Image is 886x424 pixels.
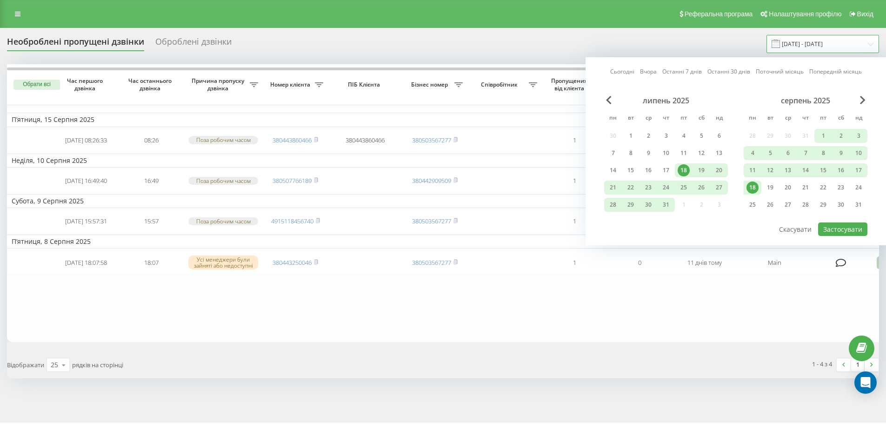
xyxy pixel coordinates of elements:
[756,67,804,76] a: Поточний місяць
[799,164,812,176] div: 14
[779,181,797,195] div: ср 20 серп 2025 р.
[693,146,710,160] div: сб 12 лип 2025 р.
[659,112,673,126] abbr: четвер
[546,77,594,92] span: Пропущених від клієнта
[604,146,622,160] div: пн 7 лип 2025 р.
[707,67,750,76] a: Останні 30 днів
[817,147,829,159] div: 8
[782,164,794,176] div: 13
[832,129,850,143] div: сб 2 серп 2025 р.
[713,130,725,142] div: 6
[779,146,797,160] div: ср 6 серп 2025 р.
[761,181,779,195] div: вт 19 серп 2025 р.
[817,182,829,194] div: 22
[188,217,258,225] div: Поза робочим часом
[685,10,753,18] span: Реферальна програма
[607,250,672,275] td: 0
[744,198,761,212] div: пн 25 серп 2025 р.
[53,129,119,152] td: [DATE] 08:26:33
[694,112,708,126] abbr: субота
[625,199,637,211] div: 29
[782,182,794,194] div: 20
[712,112,726,126] abbr: неділя
[604,181,622,195] div: пн 21 лип 2025 р.
[328,129,402,152] td: 380443860466
[188,256,258,269] div: Усі менеджери були зайняті або недоступні
[695,182,707,194] div: 26
[713,182,725,194] div: 27
[660,164,672,176] div: 17
[832,163,850,177] div: сб 16 серп 2025 р.
[660,130,672,142] div: 3
[188,136,258,144] div: Поза робочим часом
[672,250,737,275] td: 11 днів тому
[622,129,640,143] div: вт 1 лип 2025 р.
[72,361,123,369] span: рядків на сторінці
[657,146,675,160] div: чт 10 лип 2025 р.
[812,359,832,369] div: 1 - 4 з 4
[814,181,832,195] div: пт 22 серп 2025 р.
[412,176,451,185] a: 380442909509
[774,222,817,236] button: Скасувати
[188,177,258,185] div: Поза робочим часом
[53,210,119,233] td: [DATE] 15:57:31
[693,129,710,143] div: сб 5 лип 2025 р.
[622,163,640,177] div: вт 15 лип 2025 р.
[675,181,693,195] div: пт 25 лип 2025 р.
[713,164,725,176] div: 20
[657,129,675,143] div: чт 3 лип 2025 р.
[853,182,865,194] div: 24
[119,169,184,192] td: 16:49
[660,182,672,194] div: 24
[814,198,832,212] div: пт 29 серп 2025 р.
[188,77,250,92] span: Причина пропуску дзвінка
[850,146,867,160] div: нд 10 серп 2025 р.
[746,147,759,159] div: 4
[693,181,710,195] div: сб 26 лип 2025 р.
[675,146,693,160] div: пт 11 лип 2025 р.
[799,182,812,194] div: 21
[809,67,862,76] a: Попередній місяць
[677,112,691,126] abbr: п’ятниця
[660,199,672,211] div: 31
[746,164,759,176] div: 11
[622,198,640,212] div: вт 29 лип 2025 р.
[542,169,607,192] td: 1
[713,147,725,159] div: 13
[853,164,865,176] div: 17
[119,129,184,152] td: 08:26
[53,169,119,192] td: [DATE] 16:49:40
[835,182,847,194] div: 23
[816,112,830,126] abbr: п’ятниця
[763,112,777,126] abbr: вівторок
[625,164,637,176] div: 15
[857,10,873,18] span: Вихід
[678,182,690,194] div: 25
[640,198,657,212] div: ср 30 лип 2025 р.
[412,136,451,144] a: 380503567277
[761,163,779,177] div: вт 12 серп 2025 р.
[660,147,672,159] div: 10
[814,129,832,143] div: пт 1 серп 2025 р.
[764,182,776,194] div: 19
[119,250,184,275] td: 18:07
[779,163,797,177] div: ср 13 серп 2025 р.
[832,198,850,212] div: сб 30 серп 2025 р.
[675,129,693,143] div: пт 4 лип 2025 р.
[336,81,394,88] span: ПІБ Клієнта
[769,10,841,18] span: Налаштування профілю
[850,129,867,143] div: нд 3 серп 2025 р.
[678,130,690,142] div: 4
[832,181,850,195] div: сб 23 серп 2025 р.
[797,146,814,160] div: чт 7 серп 2025 р.
[657,163,675,177] div: чт 17 лип 2025 р.
[675,163,693,177] div: пт 18 лип 2025 р.
[640,163,657,177] div: ср 16 лип 2025 р.
[850,181,867,195] div: нд 24 серп 2025 р.
[624,112,638,126] abbr: вівторок
[781,112,795,126] abbr: середа
[799,199,812,211] div: 28
[610,67,634,76] a: Сьогодні
[542,210,607,233] td: 1
[853,199,865,211] div: 31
